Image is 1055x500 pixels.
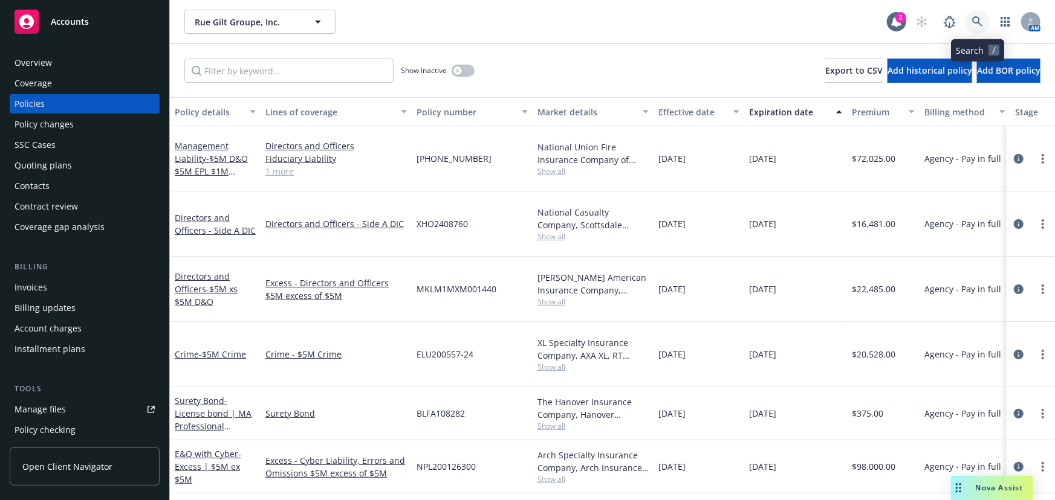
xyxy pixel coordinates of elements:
a: Contract review [10,197,160,216]
div: Coverage [15,74,52,93]
a: Excess - Directors and Officers $5M excess of $5M [265,277,407,302]
div: National Union Fire Insurance Company of [GEOGRAPHIC_DATA], [GEOGRAPHIC_DATA], AIG, RT Specialty ... [537,141,649,166]
button: Nova Assist [951,476,1033,500]
a: circleInformation [1011,217,1026,231]
span: NPL200126300 [417,460,476,473]
a: circleInformation [1011,347,1026,362]
div: Installment plans [15,339,85,359]
span: $20,528.00 [852,348,895,361]
a: circleInformation [1011,460,1026,474]
span: Agency - Pay in full [924,407,1001,420]
div: Billing updates [15,298,76,318]
span: - $5M Crime [199,348,246,360]
span: - Excess | $5M ex $5M [175,448,241,485]
div: Policy changes [15,115,74,134]
a: more [1036,217,1050,231]
div: Overview [15,53,52,72]
a: Directors and Officers - Side A DIC [175,212,256,236]
div: SSC Cases [15,135,56,155]
span: Show all [537,362,649,372]
div: Expiration date [749,106,829,118]
a: Overview [10,53,160,72]
div: The Hanover Insurance Company, Hanover Insurance Group [537,396,649,421]
button: Market details [533,97,654,126]
span: [DATE] [658,348,686,361]
a: Coverage [10,74,160,93]
div: Contract review [15,197,78,216]
button: Billing method [920,97,1010,126]
span: Show inactive [401,65,447,75]
a: Account charges [10,319,160,338]
a: 1 more [265,165,407,178]
span: XHO2408760 [417,217,468,230]
div: Premium [852,106,901,118]
a: Policies [10,94,160,114]
a: Coverage gap analysis [10,217,160,237]
span: $375.00 [852,407,883,420]
span: [DATE] [749,460,776,473]
a: more [1036,406,1050,421]
button: Add historical policy [888,59,972,83]
div: Invoices [15,278,47,297]
span: Rue Gilt Groupe, Inc. [195,16,299,28]
div: Drag to move [951,476,966,500]
span: Agency - Pay in full [924,283,1001,295]
div: Tools [10,383,160,395]
input: Filter by keyword... [184,59,394,83]
a: Report a Bug [938,10,962,34]
span: [DATE] [749,348,776,361]
button: Export to CSV [825,59,883,83]
a: Surety Bond [265,407,407,420]
span: Agency - Pay in full [924,460,1001,473]
button: Add BOR policy [977,59,1040,83]
span: Agency - Pay in full [924,348,1001,361]
button: Effective date [654,97,744,126]
button: Policy number [412,97,533,126]
span: [DATE] [658,283,686,295]
a: Search [966,10,990,34]
span: Show all [537,231,649,242]
span: $72,025.00 [852,152,895,165]
div: Manage files [15,400,66,419]
span: [DATE] [749,407,776,420]
div: Contacts [15,176,50,196]
span: Accounts [51,17,89,27]
a: Directors and Officers [265,139,407,152]
a: Policy checking [10,420,160,440]
a: Quoting plans [10,156,160,175]
span: BLFA108282 [417,407,465,420]
div: Policy number [417,106,515,118]
a: more [1036,347,1050,362]
div: Quoting plans [15,156,72,175]
span: MKLM1MXM001440 [417,283,496,295]
a: Billing updates [10,298,160,318]
div: Policy checking [15,420,76,440]
span: Agency - Pay in full [924,152,1001,165]
span: [DATE] [658,217,686,230]
div: Billing [10,261,160,273]
span: $16,481.00 [852,217,895,230]
a: Accounts [10,5,160,39]
span: - $5M D&O $5M EPL $1M Fiduciary [175,153,248,190]
a: more [1036,152,1050,166]
span: Show all [537,296,649,307]
span: [DATE] [749,152,776,165]
span: [DATE] [658,152,686,165]
div: XL Specialty Insurance Company, AXA XL, RT Specialty Insurance Services, LLC (RSG Specialty, LLC) [537,336,649,362]
div: National Casualty Company, Scottsdale Insurance Company (Nationwide), RT Specialty Insurance Serv... [537,206,649,231]
span: $22,485.00 [852,283,895,295]
a: Contacts [10,176,160,196]
span: Nova Assist [976,482,1024,493]
a: Policy changes [10,115,160,134]
span: Export to CSV [825,65,883,76]
a: Crime - $5M Crime [265,348,407,361]
button: Rue Gilt Groupe, Inc. [184,10,336,34]
div: Arch Specialty Insurance Company, Arch Insurance Company [537,449,649,474]
span: $98,000.00 [852,460,895,473]
div: Coverage gap analysis [15,217,105,237]
span: Show all [537,421,649,431]
a: Invoices [10,278,160,297]
a: Manage files [10,400,160,419]
a: Surety Bond [175,395,252,444]
button: Premium [847,97,920,126]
